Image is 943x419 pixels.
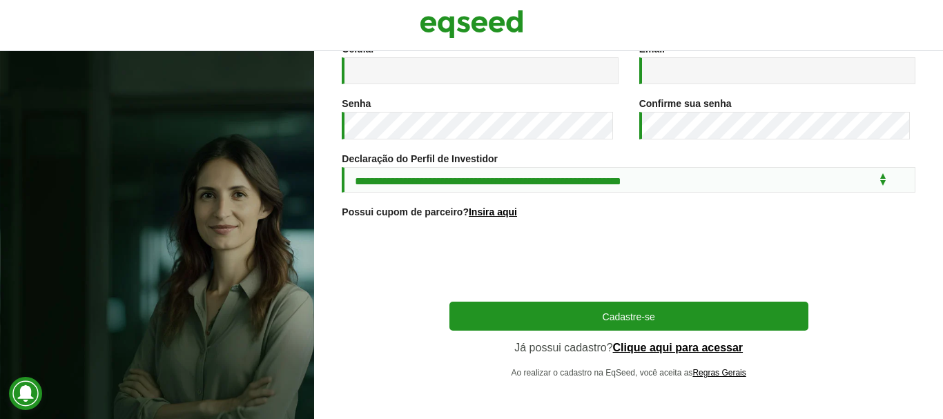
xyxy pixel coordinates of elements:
a: Regras Gerais [692,369,746,377]
label: Celular [342,44,374,54]
label: Possui cupom de parceiro? [342,207,517,217]
a: Insira aqui [469,207,517,217]
p: Já possui cadastro? [449,341,808,354]
iframe: reCAPTCHA [524,234,734,288]
label: Confirme sua senha [639,99,732,108]
label: Senha [342,99,371,108]
a: Clique aqui para acessar [613,342,743,353]
label: Declaração do Perfil de Investidor [342,154,498,164]
button: Cadastre-se [449,302,808,331]
img: EqSeed Logo [420,7,523,41]
p: Ao realizar o cadastro na EqSeed, você aceita as [449,368,808,378]
label: Email [639,44,665,54]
